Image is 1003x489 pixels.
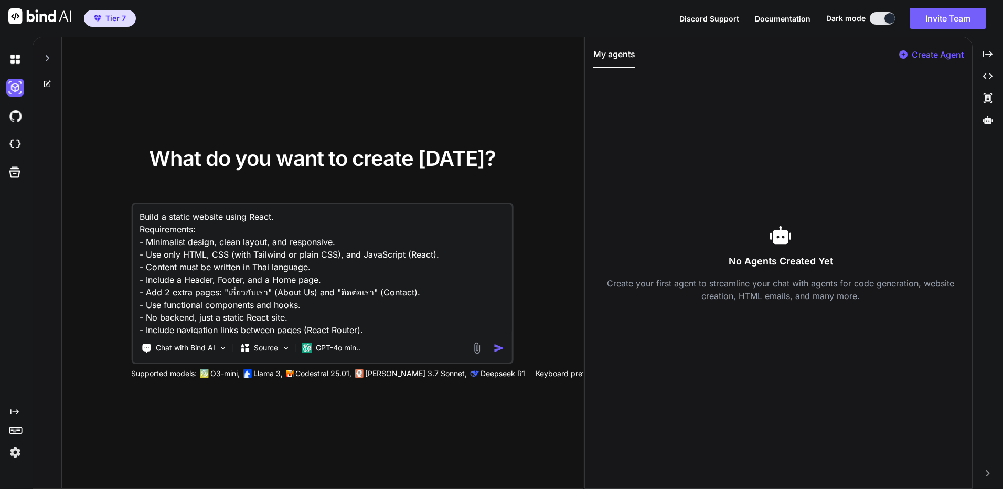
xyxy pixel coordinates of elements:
[679,13,739,24] button: Discord Support
[94,15,101,22] img: premium
[105,13,126,24] span: Tier 7
[295,368,351,379] p: Codestral 25.01,
[6,79,24,97] img: darkAi-studio
[200,369,208,378] img: GPT-4
[286,370,293,377] img: Mistral-AI
[316,343,360,353] p: GPT-4o min..
[6,443,24,461] img: settings
[6,135,24,153] img: cloudideIcon
[149,145,496,171] span: What do you want to create [DATE]?
[910,8,986,29] button: Invite Team
[243,369,251,378] img: Llama2
[679,14,739,23] span: Discord Support
[355,369,363,378] img: claude
[218,344,227,353] img: Pick Tools
[826,13,866,24] span: Dark mode
[536,368,612,379] p: Keyboard preferences
[481,368,525,379] p: Deepseek R1
[755,14,810,23] span: Documentation
[593,254,968,269] h3: No Agents Created Yet
[84,10,136,27] button: premiumTier 7
[593,48,635,68] button: My agents
[253,368,283,379] p: Llama 3,
[365,368,467,379] p: [PERSON_NAME] 3.7 Sonnet,
[281,344,290,353] img: Pick Models
[6,107,24,125] img: githubDark
[593,277,968,302] p: Create your first agent to streamline your chat with agents for code generation, website creation...
[254,343,278,353] p: Source
[8,8,71,24] img: Bind AI
[210,368,240,379] p: O3-mini,
[301,343,312,353] img: GPT-4o mini
[755,13,810,24] button: Documentation
[912,48,964,61] p: Create Agent
[133,204,512,334] textarea: Build a static website using React. Requirements: - Minimalist design, clean layout, and responsi...
[156,343,215,353] p: Chat with Bind AI
[131,368,197,379] p: Supported models:
[471,342,483,354] img: attachment
[6,50,24,68] img: darkChat
[470,369,478,378] img: claude
[494,343,505,354] img: icon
